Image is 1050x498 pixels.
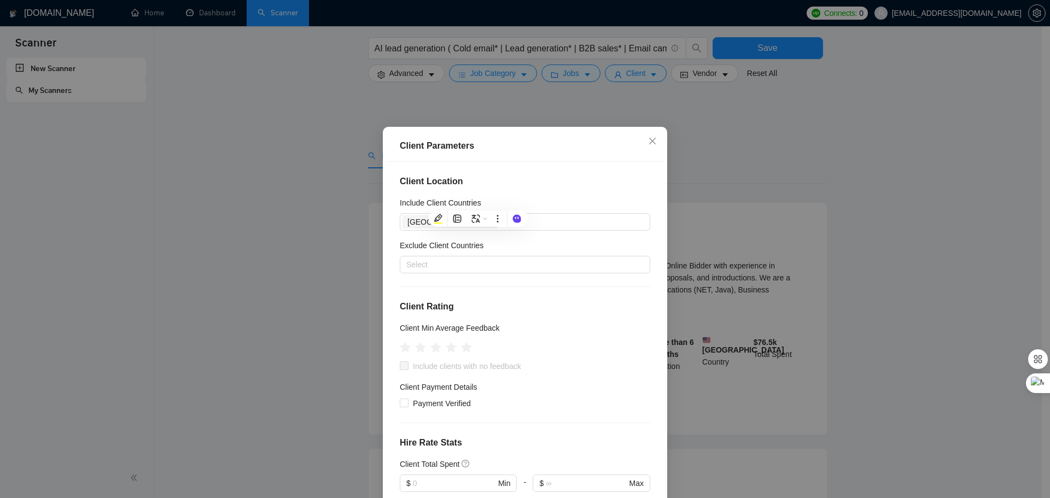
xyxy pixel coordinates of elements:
span: star [446,342,457,353]
input: ∞ [546,477,627,489]
button: Close [638,127,667,156]
span: star [415,342,426,353]
span: question-circle [462,459,470,468]
h5: Client Min Average Feedback [400,322,500,334]
iframe: Intercom live chat [1013,461,1039,487]
h4: Client Location [400,175,650,188]
h5: Exclude Client Countries [400,239,483,251]
div: Client Parameters [400,139,650,153]
h5: Client Total Spent [400,458,459,470]
span: United States [402,215,498,229]
span: Max [629,477,644,489]
h4: Client Rating [400,300,650,313]
span: Min [498,477,511,489]
span: $ [406,477,411,489]
span: star [430,342,441,353]
span: Payment Verified [409,397,475,409]
span: star [400,342,411,353]
input: 0 [413,477,496,489]
h4: Hire Rate Stats [400,436,650,449]
span: Include clients with no feedback [409,360,526,372]
h4: Client Payment Details [400,381,477,393]
span: $ [539,477,544,489]
span: star [461,342,472,353]
span: [GEOGRAPHIC_DATA] [407,216,487,228]
span: close [648,137,657,145]
h5: Include Client Countries [400,197,481,209]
